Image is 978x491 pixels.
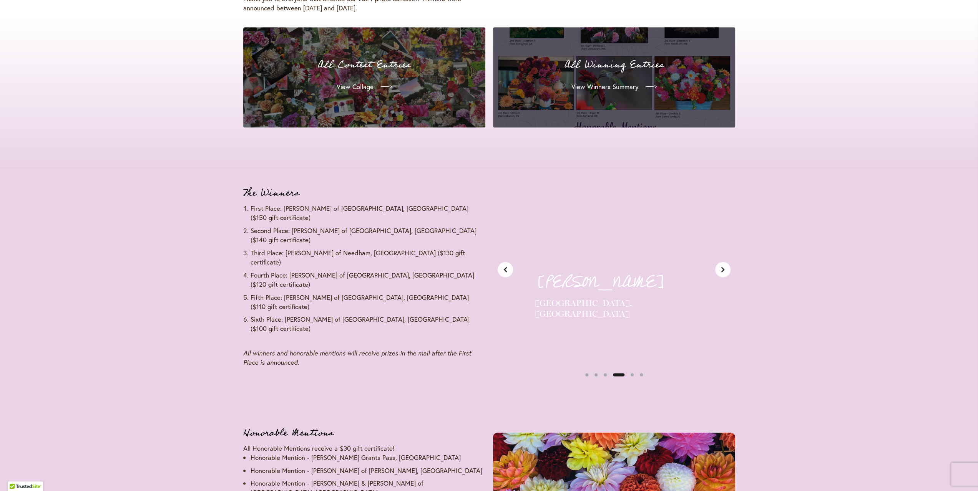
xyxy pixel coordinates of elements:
[252,57,476,73] p: All Contest Entries
[243,444,485,453] p: All Honorable Mentions receive a $30 gift certificate!
[251,248,485,267] li: Third Place: [PERSON_NAME] of Needham, [GEOGRAPHIC_DATA] ($130 gift certificate)
[601,370,610,379] button: Slide 3
[243,185,485,201] h3: The Winners
[251,315,485,333] li: Sixth Place: [PERSON_NAME] of [GEOGRAPHIC_DATA], [GEOGRAPHIC_DATA] ($100 gift certificate)
[251,293,485,311] li: Fifth Place: [PERSON_NAME] of [GEOGRAPHIC_DATA], [GEOGRAPHIC_DATA] ($110 gift certificate)
[498,262,513,277] button: Previous slide
[251,271,485,289] li: Fourth Place: [PERSON_NAME] of [GEOGRAPHIC_DATA], [GEOGRAPHIC_DATA] ($120 gift certificate)
[337,82,374,91] span: View Collage
[251,453,485,462] li: Honorable Mention - [PERSON_NAME] Grants Pass, [GEOGRAPHIC_DATA]
[535,269,718,295] p: [PERSON_NAME]
[571,82,638,91] span: View Winners Summary
[582,370,591,379] button: Slide 1
[502,57,726,73] p: All Winning Entries
[251,226,485,245] li: Second Place: [PERSON_NAME] of [GEOGRAPHIC_DATA], [GEOGRAPHIC_DATA] ($140 gift certificate)
[565,76,663,98] a: View Winners Summary
[251,204,485,222] li: First Place: [PERSON_NAME] of [GEOGRAPHIC_DATA], [GEOGRAPHIC_DATA] ($150 gift certificate)
[591,370,601,379] button: Slide 2
[628,370,637,379] button: Slide 5
[243,349,471,366] em: All winners and honorable mentions will receive prizes in the mail after the First Place is annou...
[637,370,646,379] button: Slide 6
[243,425,485,441] h3: Honorable Mentions
[330,76,398,98] a: View Collage
[535,298,718,319] h4: [GEOGRAPHIC_DATA], [GEOGRAPHIC_DATA]
[613,370,624,379] button: Slide 4
[715,262,731,277] button: Next slide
